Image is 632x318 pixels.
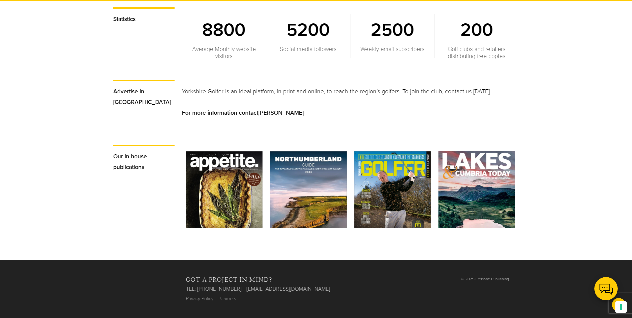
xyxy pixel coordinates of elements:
[455,277,515,281] span: © 2025 Offstone Publishing
[186,296,217,301] a: Privacy Policy
[186,286,330,292] span: TEL: [PHONE_NUMBER] |
[113,86,175,107] p: Advertise in [GEOGRAPHIC_DATA]
[113,151,175,172] p: Our in-house publications
[271,19,345,41] span: 5200
[355,46,429,53] p: Weekly email subscribers
[182,109,304,116] strong: For more information contact
[113,14,175,25] p: Statistics
[217,296,240,301] a: Careers
[440,19,514,41] span: 200
[615,301,627,313] button: Your consent preferences for tracking technologies
[182,86,519,97] p: Yorkshire Golfer is an ideal platform, in print and online, to reach the region’s golfers. To joi...
[271,46,345,53] p: Social media followers
[355,19,429,41] span: 2500
[187,19,261,41] span: 8800
[186,277,448,286] a: GOT A PROJECT IN MIND?
[187,46,261,60] p: Average Monthly website visitors
[247,286,330,292] a: [EMAIL_ADDRESS][DOMAIN_NAME]
[440,46,514,60] p: Golf clubs and retailers distributing free copies
[259,109,304,116] a: [PERSON_NAME]
[186,277,273,284] h2: GOT A PROJECT IN MIND?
